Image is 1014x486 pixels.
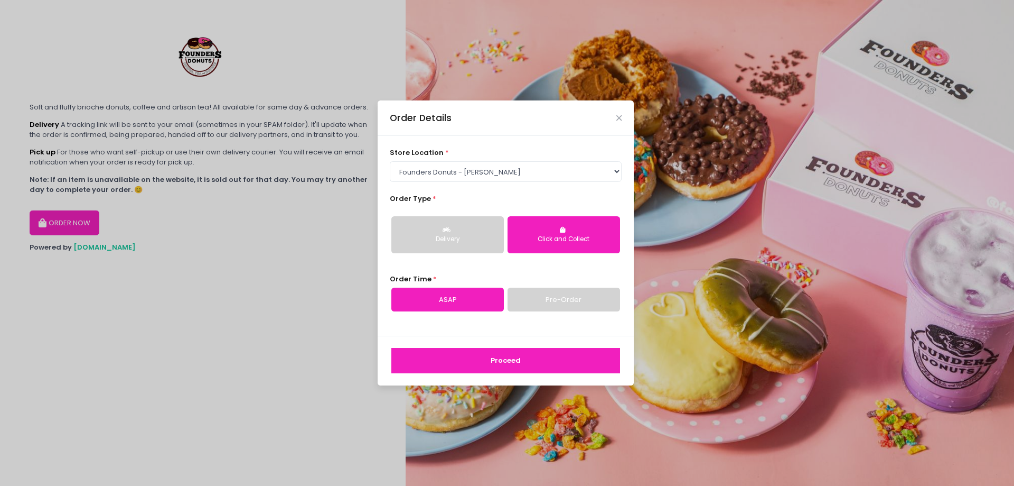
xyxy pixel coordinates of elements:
[390,148,444,158] span: store location
[390,111,452,125] div: Order Details
[616,115,622,121] button: Close
[391,288,504,312] a: ASAP
[391,348,620,373] button: Proceed
[390,194,431,204] span: Order Type
[399,235,496,244] div: Delivery
[515,235,613,244] div: Click and Collect
[508,288,620,312] a: Pre-Order
[390,274,431,284] span: Order Time
[391,216,504,253] button: Delivery
[508,216,620,253] button: Click and Collect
